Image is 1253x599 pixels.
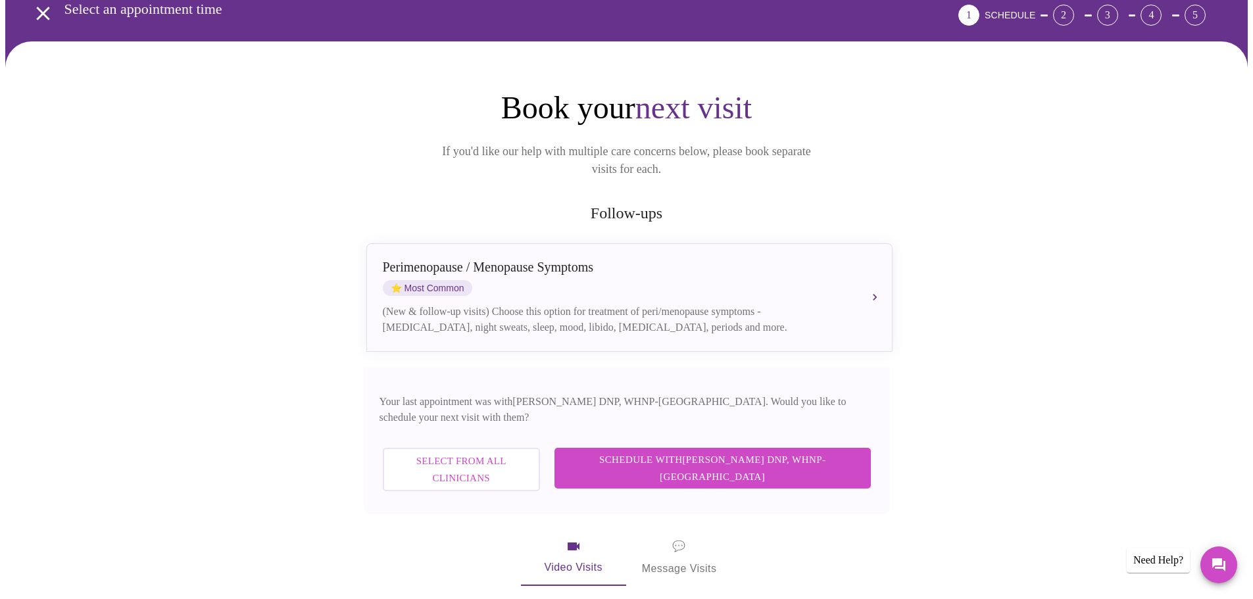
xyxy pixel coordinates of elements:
[64,1,885,18] h3: Select an appointment time
[366,243,893,352] button: Perimenopause / Menopause SymptomsstarMost Common(New & follow-up visits) Choose this option for ...
[1097,5,1118,26] div: 3
[364,89,890,127] h1: Book your
[635,90,752,125] span: next visit
[554,448,871,489] button: Schedule with[PERSON_NAME] DNP, WHNP-[GEOGRAPHIC_DATA]
[1141,5,1162,26] div: 4
[537,539,610,577] span: Video Visits
[424,143,829,178] p: If you'd like our help with multiple care concerns below, please book separate visits for each.
[672,537,685,556] span: message
[391,283,402,293] span: star
[397,452,526,487] span: Select from All Clinicians
[985,10,1035,20] span: SCHEDULE
[383,280,472,296] span: Most Common
[383,304,850,335] div: (New & follow-up visits) Choose this option for treatment of peri/menopause symptoms - [MEDICAL_D...
[364,204,890,222] h2: Follow-ups
[380,394,874,425] p: Your last appointment was with [PERSON_NAME] DNP, WHNP-[GEOGRAPHIC_DATA] . Would you like to sche...
[642,537,717,578] span: Message Visits
[1127,548,1190,573] div: Need Help?
[383,448,540,492] button: Select from All Clinicians
[958,5,979,26] div: 1
[383,260,850,275] div: Perimenopause / Menopause Symptoms
[1185,5,1206,26] div: 5
[568,451,858,486] span: Schedule with [PERSON_NAME] DNP, WHNP-[GEOGRAPHIC_DATA]
[1200,546,1237,583] button: Messages
[1053,5,1074,26] div: 2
